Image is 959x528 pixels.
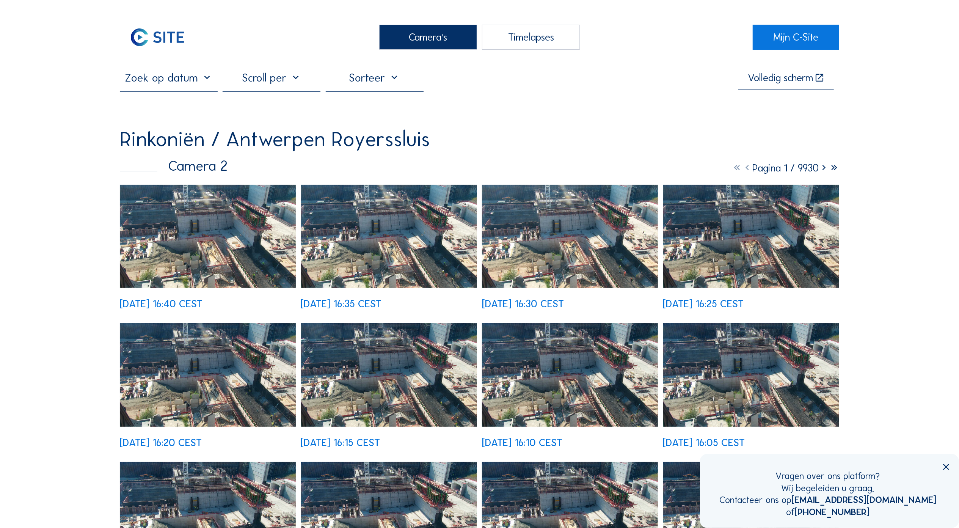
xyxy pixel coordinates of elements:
img: image_52638680 [663,185,839,288]
div: Vragen over ons platform? [719,470,937,482]
img: image_52638842 [482,185,658,288]
div: [DATE] 16:20 CEST [120,437,202,448]
a: [EMAIL_ADDRESS][DOMAIN_NAME] [792,494,937,505]
img: image_52638533 [120,323,296,426]
div: of [719,506,937,518]
div: Rinkoniën / Antwerpen Royerssluis [120,129,430,149]
div: [DATE] 16:25 CEST [663,299,744,309]
div: Camera's [379,25,477,50]
div: [DATE] 16:30 CEST [482,299,564,309]
a: C-SITE Logo [120,25,206,50]
img: C-SITE Logo [120,25,195,50]
input: Zoek op datum 󰅀 [120,71,218,85]
img: image_52639001 [301,185,477,288]
div: Camera 2 [120,159,228,173]
div: [DATE] 16:15 CEST [301,437,380,448]
img: image_52638312 [482,323,658,426]
img: image_52638147 [663,323,839,426]
div: [DATE] 16:05 CEST [663,437,745,448]
img: image_52639082 [120,185,296,288]
div: [DATE] 16:10 CEST [482,437,562,448]
a: [PHONE_NUMBER] [794,506,870,517]
a: Mijn C-Site [753,25,839,50]
div: Volledig scherm [748,72,813,83]
span: Pagina 1 / 9930 [752,162,819,174]
div: [DATE] 16:35 CEST [301,299,382,309]
img: image_52638455 [301,323,477,426]
div: Timelapses [482,25,580,50]
div: Contacteer ons op [719,494,937,506]
div: [DATE] 16:40 CEST [120,299,202,309]
div: Wij begeleiden u graag. [719,482,937,494]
